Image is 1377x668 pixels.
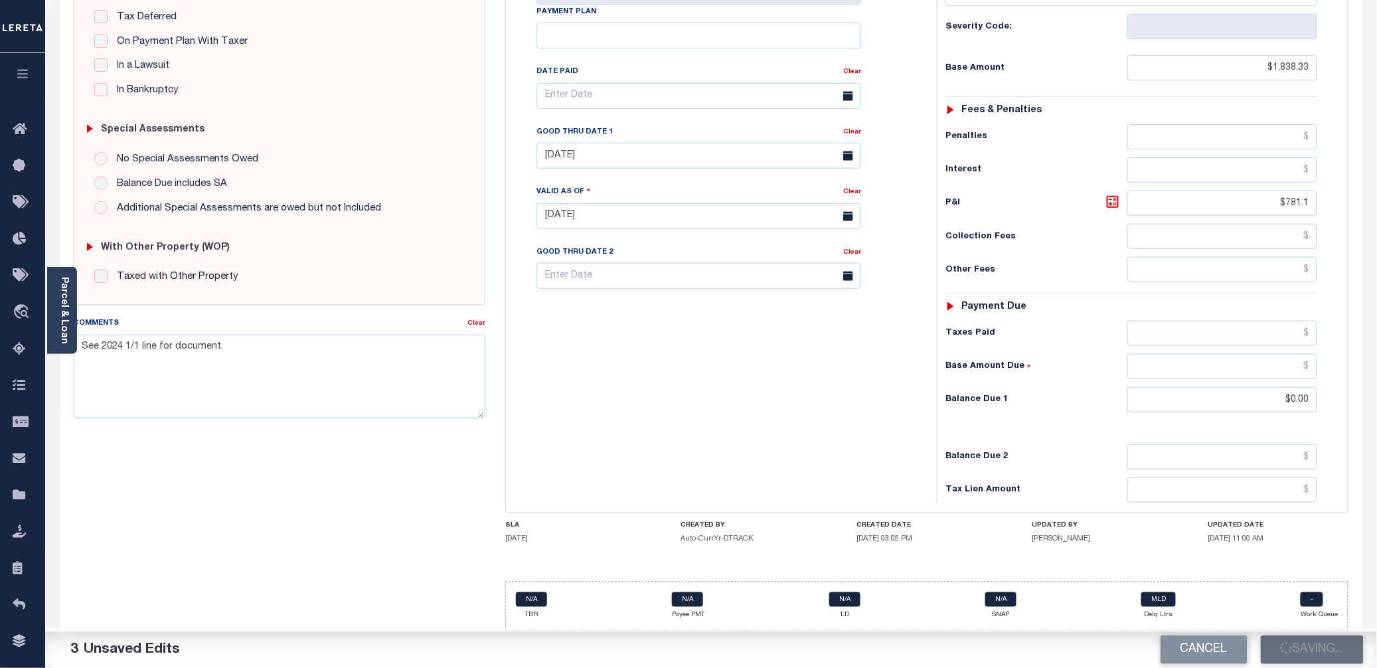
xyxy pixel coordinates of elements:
a: Clear [843,129,861,135]
a: Clear [843,68,861,75]
label: Payment Plan [536,7,596,18]
p: LD [829,610,860,620]
label: In a Lawsuit [110,58,169,74]
p: TBR [516,610,547,620]
label: No Special Assessments Owed [110,152,258,167]
label: Balance Due includes SA [110,177,227,192]
p: Delq Ltrs [1141,610,1176,620]
input: Enter Date [536,263,861,289]
label: On Payment Plan With Taxer [110,35,248,50]
h5: [DATE] 11:00 AM [1208,535,1349,543]
label: In Bankruptcy [110,83,179,98]
h4: UPDATED BY [1032,521,1173,529]
label: Comments [74,318,120,329]
h6: Payment due [962,301,1027,313]
h4: CREATED BY [681,521,822,529]
input: $ [1127,444,1318,469]
h5: Auto-CurrYr-DTRACK [681,535,822,543]
a: N/A [829,592,860,607]
h6: Other Fees [945,265,1127,276]
h6: Penalties [945,131,1127,142]
a: N/A [985,592,1016,607]
label: Good Thru Date 1 [536,127,613,138]
h6: Balance Due 1 [945,394,1127,405]
p: Payee PMT [672,610,704,620]
span: [DATE] [505,535,528,543]
h6: Base Amount Due [945,361,1127,372]
a: Clear [467,320,485,327]
label: Valid as Of [536,185,591,198]
input: $ [1127,387,1318,412]
i: travel_explore [13,304,34,321]
label: Tax Deferred [110,10,177,25]
label: Good Thru Date 2 [536,247,613,258]
a: N/A [672,592,703,607]
input: $ [1127,55,1318,80]
span: 3 [70,643,78,657]
h6: Fees & Penalties [962,105,1042,116]
input: Enter Date [536,143,861,169]
a: - [1301,592,1323,607]
input: $ [1127,157,1318,183]
span: Unsaved Edits [84,643,180,657]
label: Taxed with Other Property [110,270,238,285]
h6: with Other Property (WOP) [101,242,230,254]
a: Clear [843,249,861,256]
input: $ [1127,354,1318,379]
a: Parcel & Loan [59,277,68,344]
p: SNAP [985,610,1016,620]
h6: Special Assessments [101,124,204,135]
input: $ [1127,224,1318,249]
h6: Balance Due 2 [945,452,1127,462]
button: Cancel [1161,635,1248,664]
h4: CREATED DATE [856,521,997,529]
h6: Base Amount [945,63,1127,74]
a: N/A [516,592,547,607]
h5: [DATE] 03:05 PM [856,535,997,543]
h4: UPDATED DATE [1208,521,1349,529]
input: Enter Date [536,83,861,109]
h4: SLA [505,521,646,529]
h6: Severity Code: [945,22,1127,33]
input: $ [1127,257,1318,282]
label: Additional Special Assessments are owed but not Included [110,201,381,216]
input: $ [1127,191,1318,216]
input: $ [1127,477,1318,503]
h5: [PERSON_NAME] [1032,535,1173,543]
input: Enter Date [536,203,861,229]
h6: Tax Lien Amount [945,485,1127,495]
h6: Interest [945,165,1127,175]
h6: P&I [945,194,1127,212]
input: $ [1127,124,1318,149]
p: Work Queue [1301,610,1338,620]
label: Date Paid [536,66,578,78]
input: $ [1127,321,1318,346]
a: MLD [1141,592,1176,607]
h6: Taxes Paid [945,328,1127,339]
a: Clear [843,189,861,195]
h6: Collection Fees [945,232,1127,242]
